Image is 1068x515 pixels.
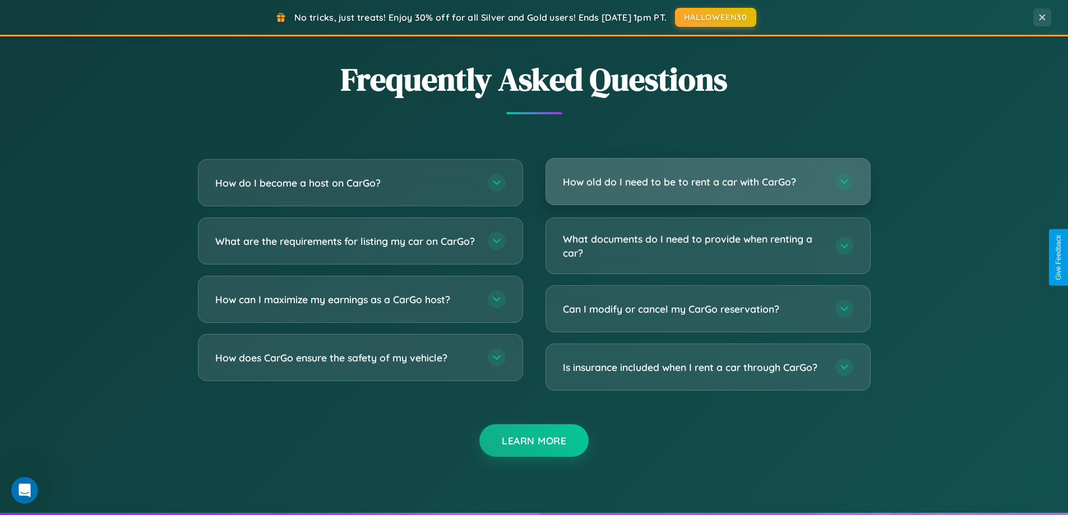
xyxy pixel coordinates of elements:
[563,175,824,189] h3: How old do I need to be to rent a car with CarGo?
[294,12,667,23] span: No tricks, just treats! Enjoy 30% off for all Silver and Gold users! Ends [DATE] 1pm PT.
[198,58,871,101] h2: Frequently Asked Questions
[1055,235,1062,280] div: Give Feedback
[215,176,477,190] h3: How do I become a host on CarGo?
[215,234,477,248] h3: What are the requirements for listing my car on CarGo?
[675,8,756,27] button: HALLOWEEN30
[215,293,477,307] h3: How can I maximize my earnings as a CarGo host?
[479,424,589,457] button: Learn More
[563,232,824,259] h3: What documents do I need to provide when renting a car?
[563,360,824,374] h3: Is insurance included when I rent a car through CarGo?
[563,302,824,316] h3: Can I modify or cancel my CarGo reservation?
[11,477,38,504] iframe: Intercom live chat
[215,351,477,365] h3: How does CarGo ensure the safety of my vehicle?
